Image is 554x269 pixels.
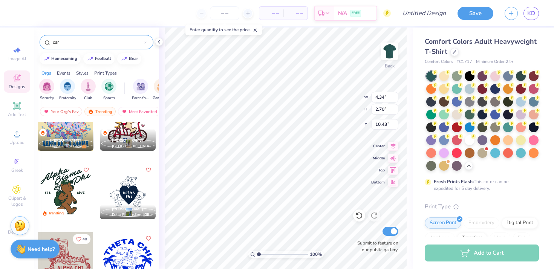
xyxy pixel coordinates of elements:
[434,178,526,192] div: This color can be expedited for 5 day delivery.
[59,95,76,101] span: Fraternity
[73,234,90,244] button: Like
[84,107,116,116] div: Trending
[44,57,50,61] img: trend_line.gif
[210,6,239,20] input: – –
[11,167,23,173] span: Greek
[41,70,51,76] div: Orgs
[132,79,149,101] div: filter for Parent's Weekend
[84,95,92,101] span: Club
[502,217,538,229] div: Digital Print
[464,217,499,229] div: Embroidery
[144,165,153,174] button: Like
[82,165,91,174] button: Like
[371,168,385,173] span: Top
[153,79,170,101] div: filter for Game Day
[132,95,149,101] span: Parent's Weekend
[112,212,153,218] span: Delta Phi Epsilon, [GEOGRAPHIC_DATA][US_STATE] at [GEOGRAPHIC_DATA]
[434,179,474,185] strong: Fresh Prints Flash:
[101,79,116,101] button: filter button
[28,246,55,253] strong: Need help?
[39,79,54,101] div: filter for Sorority
[153,95,170,101] span: Game Day
[101,79,116,101] div: filter for Sports
[121,109,127,114] img: most_fav.gif
[88,109,94,114] img: trending.gif
[112,138,143,143] span: [PERSON_NAME]
[425,37,537,56] span: Comfort Colors Adult Heavyweight T-Shirt
[8,112,26,118] span: Add Text
[48,211,64,216] div: Trending
[39,79,54,101] button: filter button
[40,53,81,64] button: homecoming
[396,6,452,21] input: Untitled Design
[59,79,76,101] div: filter for Fraternity
[382,44,397,59] img: Back
[40,95,54,101] span: Sorority
[457,232,487,244] div: Transfers
[352,11,360,16] span: FREE
[51,57,77,61] div: homecoming
[371,156,385,161] span: Middle
[527,9,535,18] span: KD
[43,82,51,91] img: Sorority Image
[50,144,90,149] span: Kappa Kappa Gamma, [GEOGRAPHIC_DATA][US_STATE]
[112,206,143,212] span: [PERSON_NAME]
[8,229,26,235] span: Decorate
[9,139,24,145] span: Upload
[117,53,141,64] button: bear
[185,24,262,35] div: Enter quantity to see the price.
[83,53,115,64] button: football
[83,237,87,241] span: 40
[157,82,166,91] img: Game Day Image
[513,232,531,244] div: Foil
[57,70,70,76] div: Events
[81,79,96,101] button: filter button
[94,70,117,76] div: Print Types
[288,9,303,17] span: – –
[425,217,461,229] div: Screen Print
[103,95,115,101] span: Sports
[87,57,93,61] img: trend_line.gif
[95,57,111,61] div: football
[385,63,395,69] div: Back
[43,109,49,114] img: most_fav.gif
[118,107,161,116] div: Most Favorited
[458,7,493,20] button: Save
[476,59,514,65] span: Minimum Order: 24 +
[50,138,81,143] span: [PERSON_NAME]
[76,70,89,76] div: Styles
[144,234,153,243] button: Like
[4,195,30,207] span: Clipart & logos
[371,180,385,185] span: Bottom
[129,57,138,61] div: bear
[84,82,92,91] img: Club Image
[310,251,322,258] span: 100 %
[63,82,72,91] img: Fraternity Image
[52,38,144,46] input: Try "Alpha"
[338,9,347,17] span: N/A
[9,84,25,90] span: Designs
[353,240,398,253] label: Submit to feature on our public gallery.
[490,232,511,244] div: Vinyl
[112,144,153,149] span: [GEOGRAPHIC_DATA], [GEOGRAPHIC_DATA]
[425,232,455,244] div: Applique
[425,202,539,211] div: Print Type
[40,107,82,116] div: Your Org's Fav
[425,59,453,65] span: Comfort Colors
[136,82,145,91] img: Parent's Weekend Image
[132,79,149,101] button: filter button
[121,57,127,61] img: trend_line.gif
[8,56,26,62] span: Image AI
[153,79,170,101] button: filter button
[371,144,385,149] span: Center
[59,79,76,101] button: filter button
[456,59,472,65] span: # C1717
[81,79,96,101] div: filter for Club
[264,9,279,17] span: – –
[523,7,539,20] a: KD
[105,82,113,91] img: Sports Image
